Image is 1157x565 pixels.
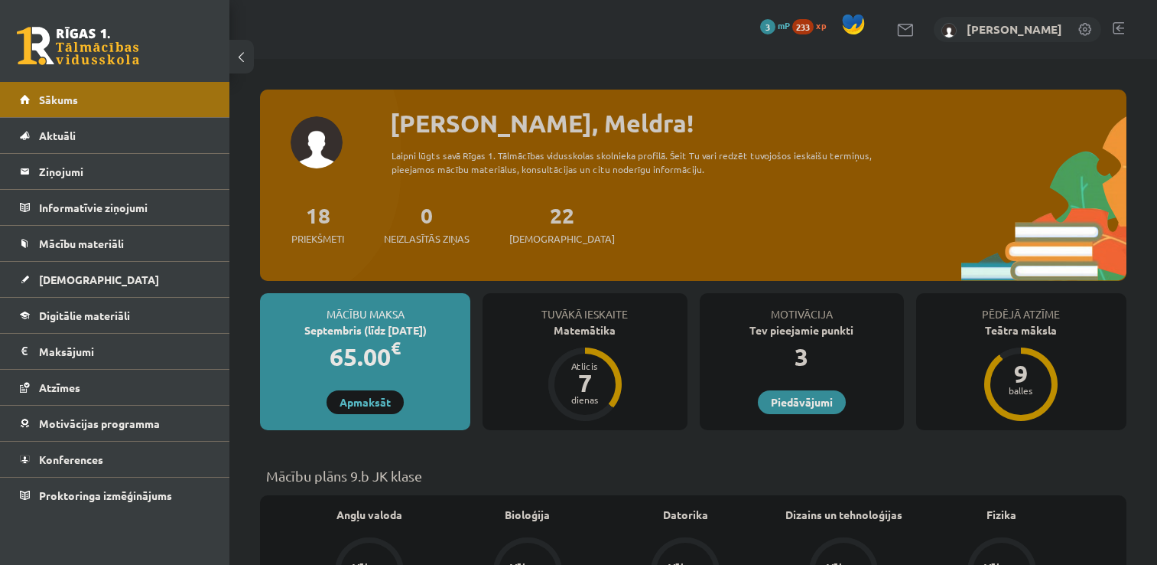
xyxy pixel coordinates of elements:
div: Pēdējā atzīme [916,293,1126,322]
span: 233 [792,19,814,34]
a: Matemātika Atlicis 7 dienas [483,322,687,423]
a: Angļu valoda [336,507,402,523]
span: 3 [760,19,775,34]
img: Meldra Mežvagare [941,23,957,38]
a: 3 mP [760,19,790,31]
span: € [391,337,401,359]
a: 22[DEMOGRAPHIC_DATA] [509,201,615,247]
legend: Informatīvie ziņojumi [39,190,210,225]
span: Proktoringa izmēģinājums [39,488,172,502]
div: [PERSON_NAME], Meldra! [390,105,1126,142]
div: Motivācija [700,293,904,322]
a: Maksājumi [20,334,210,369]
div: dienas [562,395,608,404]
a: [PERSON_NAME] [967,21,1062,37]
a: Piedāvājumi [758,390,846,414]
div: 7 [562,371,608,395]
legend: Maksājumi [39,334,210,369]
span: Motivācijas programma [39,416,160,430]
a: Rīgas 1. Tālmācības vidusskola [17,27,139,65]
span: xp [816,19,826,31]
a: Mācību materiāli [20,226,210,261]
a: Bioloģija [505,507,550,523]
p: Mācību plāns 9.b JK klase [266,465,1120,486]
a: Teātra māksla 9 balles [916,322,1126,423]
a: Ziņojumi [20,154,210,189]
a: Fizika [986,507,1016,523]
div: Septembris (līdz [DATE]) [260,322,470,338]
div: Mācību maksa [260,293,470,322]
div: Tuvākā ieskaite [483,293,687,322]
a: Proktoringa izmēģinājums [20,478,210,513]
div: 65.00 [260,338,470,375]
span: mP [778,19,790,31]
span: Sākums [39,93,78,106]
a: Atzīmes [20,370,210,405]
span: [DEMOGRAPHIC_DATA] [39,273,159,286]
span: [DEMOGRAPHIC_DATA] [509,231,615,247]
span: Atzīmes [39,380,80,394]
a: Motivācijas programma [20,406,210,441]
a: Konferences [20,442,210,477]
a: Dizains un tehnoloģijas [785,507,902,523]
legend: Ziņojumi [39,154,210,189]
div: Laipni lūgts savā Rīgas 1. Tālmācības vidusskolas skolnieka profilā. Šeit Tu vari redzēt tuvojošo... [392,149,912,176]
a: Informatīvie ziņojumi [20,190,210,225]
span: Mācību materiāli [39,237,124,250]
span: Aktuāli [39,129,76,142]
a: Digitālie materiāli [20,298,210,333]
span: Priekšmeti [291,231,344,247]
a: Sākums [20,82,210,117]
a: Apmaksāt [327,390,404,414]
div: Atlicis [562,361,608,371]
div: Tev pieejamie punkti [700,322,904,338]
div: Matemātika [483,322,687,338]
div: balles [998,386,1044,395]
a: Datorika [663,507,708,523]
span: Digitālie materiāli [39,309,130,322]
a: Aktuāli [20,118,210,153]
a: [DEMOGRAPHIC_DATA] [20,262,210,297]
div: 9 [998,361,1044,386]
a: 233 xp [792,19,834,31]
a: 18Priekšmeti [291,201,344,247]
span: Neizlasītās ziņas [384,231,470,247]
a: 0Neizlasītās ziņas [384,201,470,247]
span: Konferences [39,452,103,466]
div: Teātra māksla [916,322,1126,338]
div: 3 [700,338,904,375]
